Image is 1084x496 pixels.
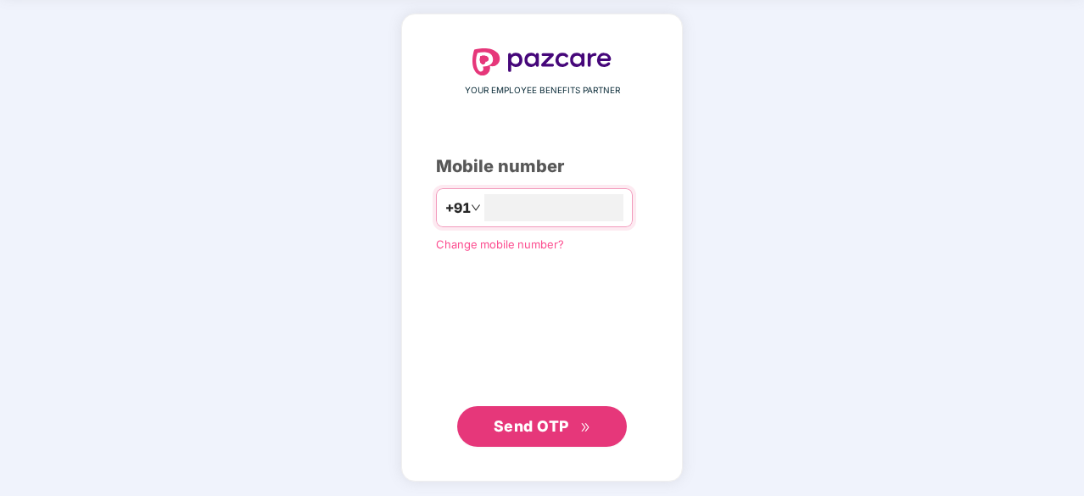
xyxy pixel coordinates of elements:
[465,84,620,98] span: YOUR EMPLOYEE BENEFITS PARTNER
[472,48,612,75] img: logo
[445,198,471,219] span: +91
[436,153,648,180] div: Mobile number
[436,237,564,251] a: Change mobile number?
[471,203,481,213] span: down
[494,417,569,435] span: Send OTP
[457,406,627,447] button: Send OTPdouble-right
[580,422,591,433] span: double-right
